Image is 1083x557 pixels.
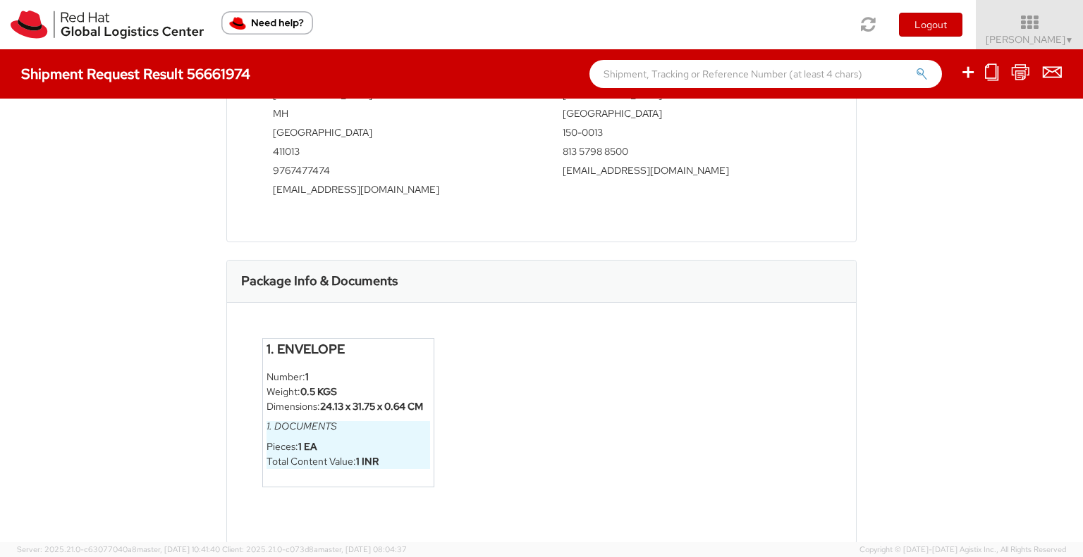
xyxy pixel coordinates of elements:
h6: 1. Documents [267,421,430,432]
li: Number: [267,370,430,384]
strong: 0.5 KGS [300,385,337,398]
strong: 1 INR [356,455,379,468]
td: 9767477474 [273,163,520,182]
button: Logout [899,13,962,37]
strong: 1 EA [298,440,317,453]
li: Weight: [267,384,430,399]
h4: Shipment Request Result 56661974 [21,66,250,82]
td: 411013 [273,144,520,163]
img: rh-logistics-00dfa346123c4ec078e1.svg [11,11,204,39]
span: Server: 2025.21.0-c63077040a8 [17,544,220,554]
button: Need help? [221,11,313,35]
li: Dimensions: [267,399,430,414]
li: Pieces: [267,439,430,454]
strong: 24.13 x 31.75 x 0.64 CM [320,400,423,413]
td: [EMAIL_ADDRESS][DOMAIN_NAME] [273,182,520,201]
span: Copyright © [DATE]-[DATE] Agistix Inc., All Rights Reserved [859,544,1066,556]
td: MH [273,106,520,125]
h3: Package Info & Documents [241,274,398,288]
span: ▼ [1065,35,1074,46]
strong: 1 [305,370,309,383]
td: 813 5798 8500 [563,144,810,163]
span: Client: 2025.21.0-c073d8a [222,544,407,554]
td: [GEOGRAPHIC_DATA] [563,106,810,125]
input: Shipment, Tracking or Reference Number (at least 4 chars) [589,60,942,88]
span: [PERSON_NAME] [986,33,1074,46]
td: 150-0013 [563,125,810,144]
td: [EMAIL_ADDRESS][DOMAIN_NAME] [563,163,810,182]
td: [GEOGRAPHIC_DATA] [273,125,520,144]
span: master, [DATE] 10:41:40 [137,544,220,554]
li: Total Content Value: [267,454,430,469]
span: master, [DATE] 08:04:37 [318,544,407,554]
h4: 1. Envelope [267,342,430,356]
